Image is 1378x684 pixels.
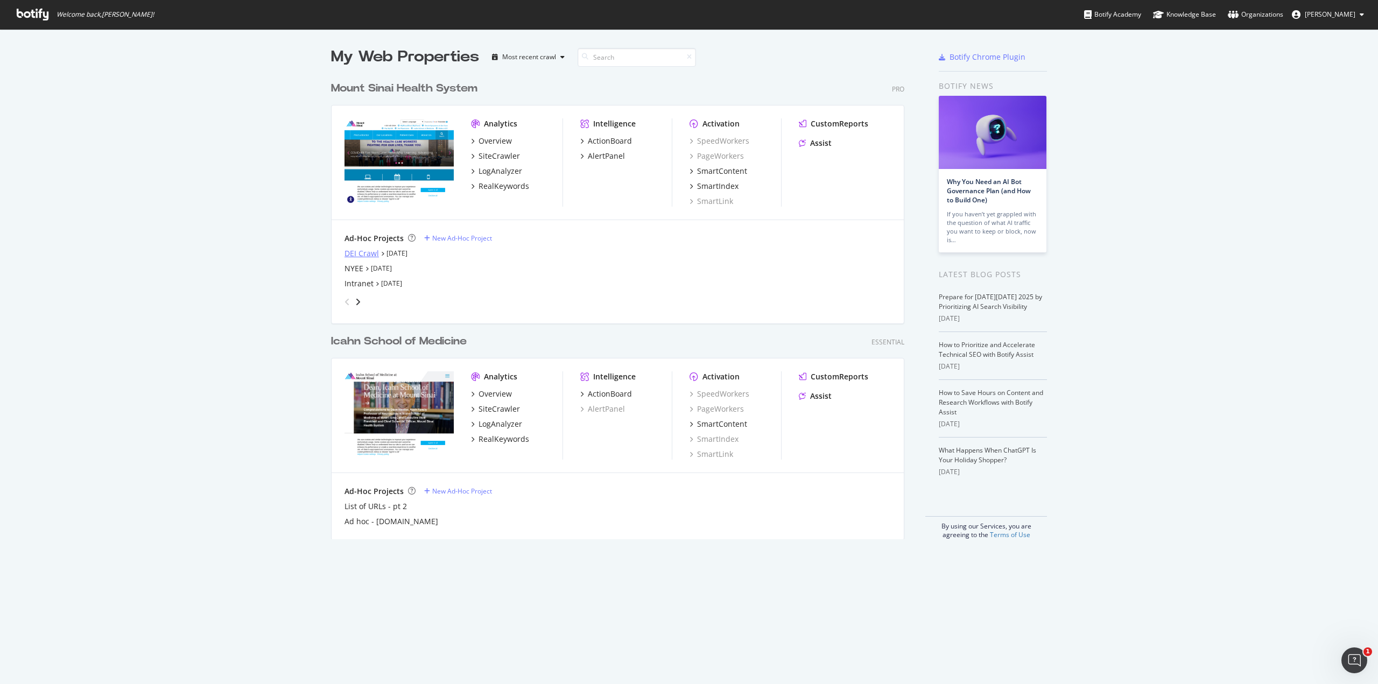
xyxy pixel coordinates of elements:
[471,419,522,429] a: LogAnalyzer
[479,151,520,161] div: SiteCrawler
[939,80,1047,92] div: Botify news
[939,269,1047,280] div: Latest Blog Posts
[1084,9,1141,20] div: Botify Academy
[479,419,522,429] div: LogAnalyzer
[690,389,749,399] a: SpeedWorkers
[799,118,868,129] a: CustomReports
[344,278,374,289] a: Intranet
[939,446,1036,464] a: What Happens When ChatGPT Is Your Holiday Shopper?
[939,314,1047,323] div: [DATE]
[810,391,832,401] div: Assist
[588,151,625,161] div: AlertPanel
[344,516,438,527] a: Ad hoc - [DOMAIN_NAME]
[799,138,832,149] a: Assist
[939,96,1046,169] img: Why You Need an AI Bot Governance Plan (and How to Build One)
[939,340,1035,359] a: How to Prioritize and Accelerate Technical SEO with Botify Assist
[344,263,363,274] div: NYEE
[471,166,522,177] a: LogAnalyzer
[331,46,479,68] div: My Web Properties
[939,292,1042,311] a: Prepare for [DATE][DATE] 2025 by Prioritizing AI Search Visibility
[690,434,739,445] a: SmartIndex
[344,486,404,497] div: Ad-Hoc Projects
[479,136,512,146] div: Overview
[344,118,454,206] img: mountsinai.org
[702,371,740,382] div: Activation
[580,151,625,161] a: AlertPanel
[479,389,512,399] div: Overview
[578,48,696,67] input: Search
[593,118,636,129] div: Intelligence
[950,52,1025,62] div: Botify Chrome Plugin
[690,404,744,414] a: PageWorkers
[471,181,529,192] a: RealKeywords
[690,196,733,207] a: SmartLink
[939,467,1047,477] div: [DATE]
[690,181,739,192] a: SmartIndex
[588,389,632,399] div: ActionBoard
[697,181,739,192] div: SmartIndex
[947,177,1031,205] a: Why You Need an AI Bot Governance Plan (and How to Build One)
[432,486,492,496] div: New Ad-Hoc Project
[580,136,632,146] a: ActionBoard
[471,151,520,161] a: SiteCrawler
[471,389,512,399] a: Overview
[57,10,154,19] span: Welcome back, [PERSON_NAME] !
[502,54,556,60] div: Most recent crawl
[939,388,1043,417] a: How to Save Hours on Content and Research Workflows with Botify Assist
[331,334,467,349] div: Icahn School of Medicine
[479,404,520,414] div: SiteCrawler
[471,434,529,445] a: RealKeywords
[799,391,832,401] a: Assist
[344,248,379,259] a: DEI Crawl
[811,118,868,129] div: CustomReports
[471,404,520,414] a: SiteCrawler
[1283,6,1373,23] button: [PERSON_NAME]
[1363,647,1372,656] span: 1
[340,293,354,311] div: angle-left
[580,389,632,399] a: ActionBoard
[424,234,492,243] a: New Ad-Hoc Project
[344,501,407,512] a: List of URLs - pt 2
[344,233,404,244] div: Ad-Hoc Projects
[690,136,749,146] div: SpeedWorkers
[432,234,492,243] div: New Ad-Hoc Project
[1305,10,1355,19] span: Mia Nina Rosario
[344,371,454,459] img: icahn.mssm.edu
[479,166,522,177] div: LogAnalyzer
[484,371,517,382] div: Analytics
[1153,9,1216,20] div: Knowledge Base
[939,419,1047,429] div: [DATE]
[690,419,747,429] a: SmartContent
[1341,647,1367,673] iframe: Intercom live chat
[810,138,832,149] div: Assist
[690,151,744,161] a: PageWorkers
[386,249,407,258] a: [DATE]
[799,371,868,382] a: CustomReports
[690,166,747,177] a: SmartContent
[484,118,517,129] div: Analytics
[354,297,362,307] div: angle-right
[580,404,625,414] a: AlertPanel
[331,68,913,539] div: grid
[471,136,512,146] a: Overview
[690,449,733,460] a: SmartLink
[371,264,392,273] a: [DATE]
[424,486,492,496] a: New Ad-Hoc Project
[331,81,477,96] div: Mount Sinai Health System
[381,279,402,288] a: [DATE]
[947,210,1038,244] div: If you haven’t yet grappled with the question of what AI traffic you want to keep or block, now is…
[697,419,747,429] div: SmartContent
[925,516,1047,539] div: By using our Services, you are agreeing to the
[871,337,904,347] div: Essential
[331,81,482,96] a: Mount Sinai Health System
[479,181,529,192] div: RealKeywords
